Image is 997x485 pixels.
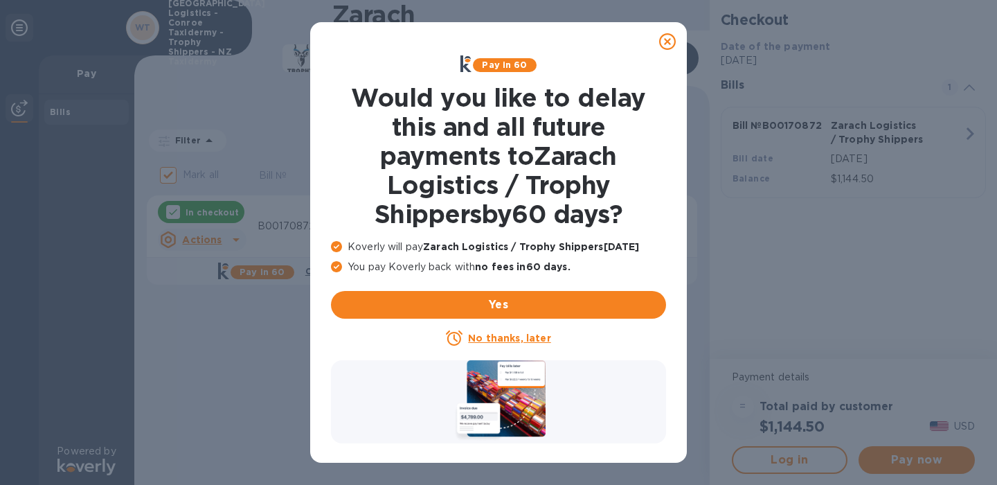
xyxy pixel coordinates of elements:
p: Koverly will pay [331,240,666,254]
b: Pay in 60 [482,60,527,70]
b: Zarach Logistics / Trophy Shippers [DATE] [423,241,639,252]
h1: Would you like to delay this and all future payments to Zarach Logistics / Trophy Shippers by 60 ... [331,83,666,229]
b: no fees in 60 days . [475,261,570,272]
button: Yes [331,291,666,319]
span: Yes [342,297,655,313]
p: You pay Koverly back with [331,260,666,274]
u: No thanks, later [468,333,550,344]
